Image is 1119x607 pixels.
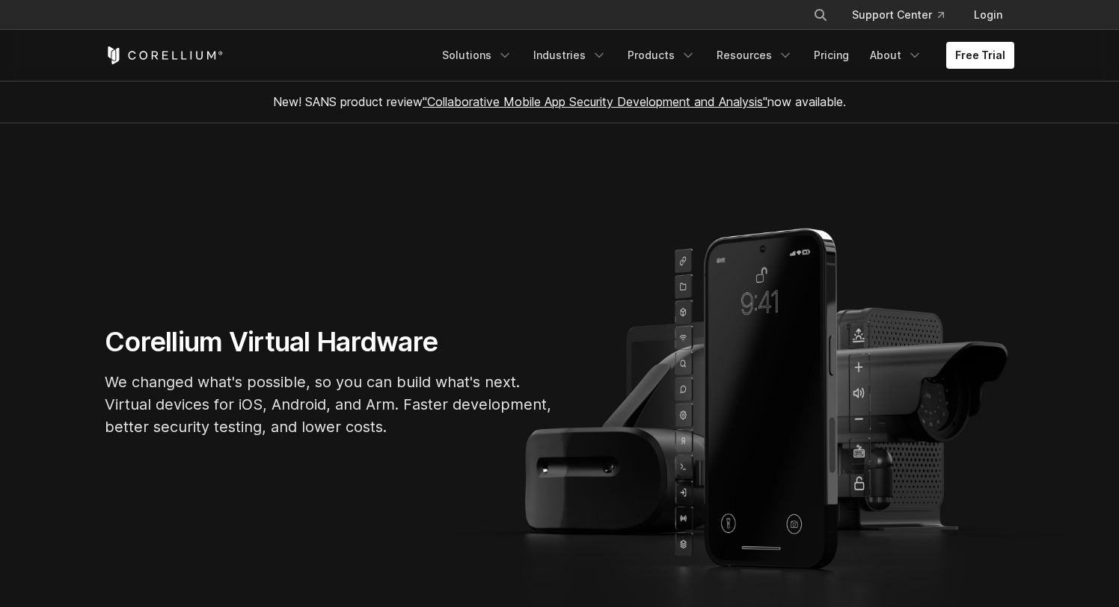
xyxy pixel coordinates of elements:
[524,42,616,69] a: Industries
[795,1,1014,28] div: Navigation Menu
[433,42,521,69] a: Solutions
[840,1,956,28] a: Support Center
[962,1,1014,28] a: Login
[807,1,834,28] button: Search
[273,94,846,109] span: New! SANS product review now available.
[105,46,224,64] a: Corellium Home
[861,42,931,69] a: About
[105,371,554,438] p: We changed what's possible, so you can build what's next. Virtual devices for iOS, Android, and A...
[946,42,1014,69] a: Free Trial
[433,42,1014,69] div: Navigation Menu
[105,325,554,359] h1: Corellium Virtual Hardware
[619,42,705,69] a: Products
[805,42,858,69] a: Pricing
[423,94,767,109] a: "Collaborative Mobile App Security Development and Analysis"
[708,42,802,69] a: Resources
